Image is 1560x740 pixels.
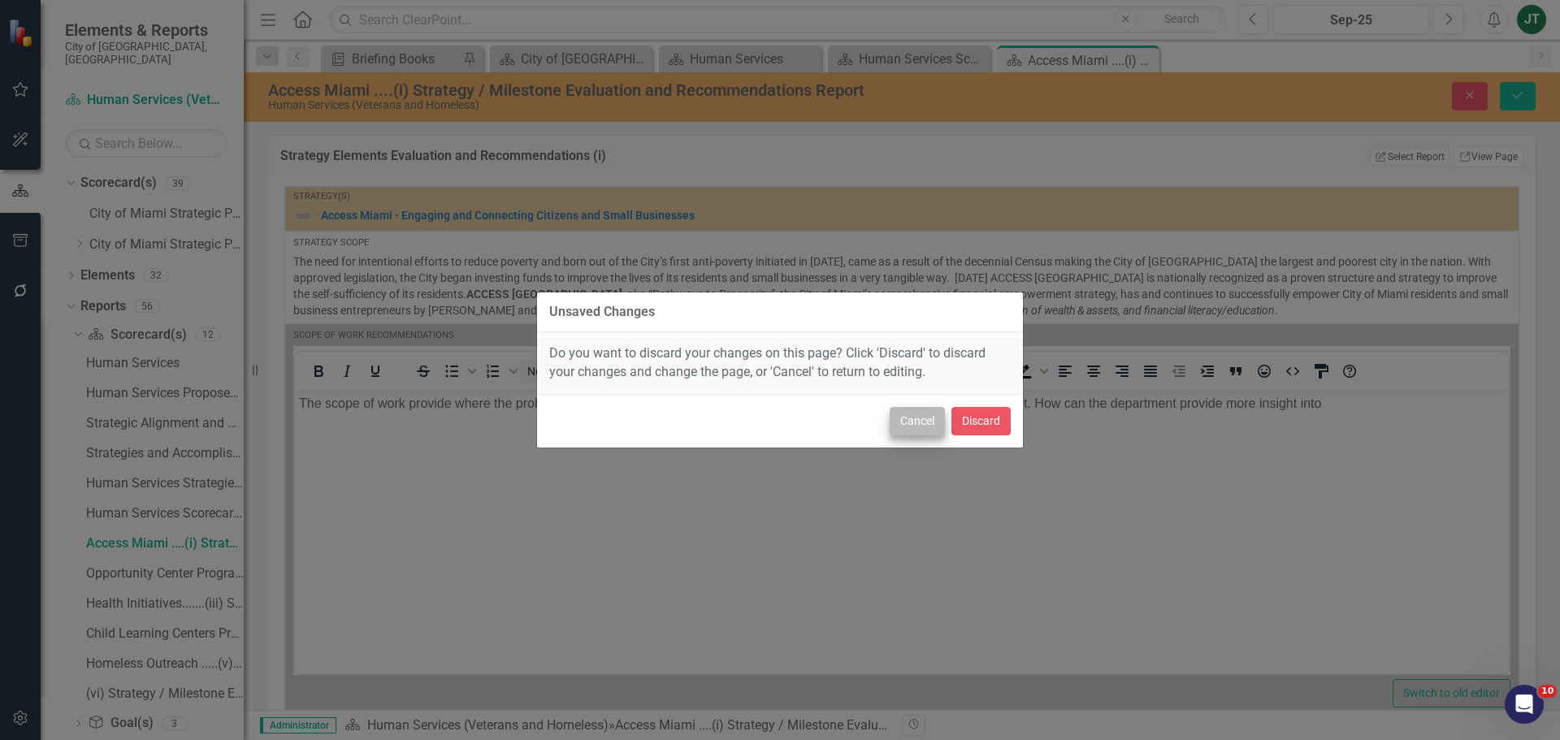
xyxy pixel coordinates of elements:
iframe: Intercom live chat [1505,685,1544,724]
button: Cancel [890,407,945,435]
div: Do you want to discard your changes on this page? Click 'Discard' to discard your changes and cha... [537,332,1023,394]
span: 10 [1538,685,1557,698]
button: Discard [951,407,1011,435]
p: The scope of work provide where the problem was identified, it provide insight into what the stra... [4,4,1210,24]
div: Unsaved Changes [549,305,655,319]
